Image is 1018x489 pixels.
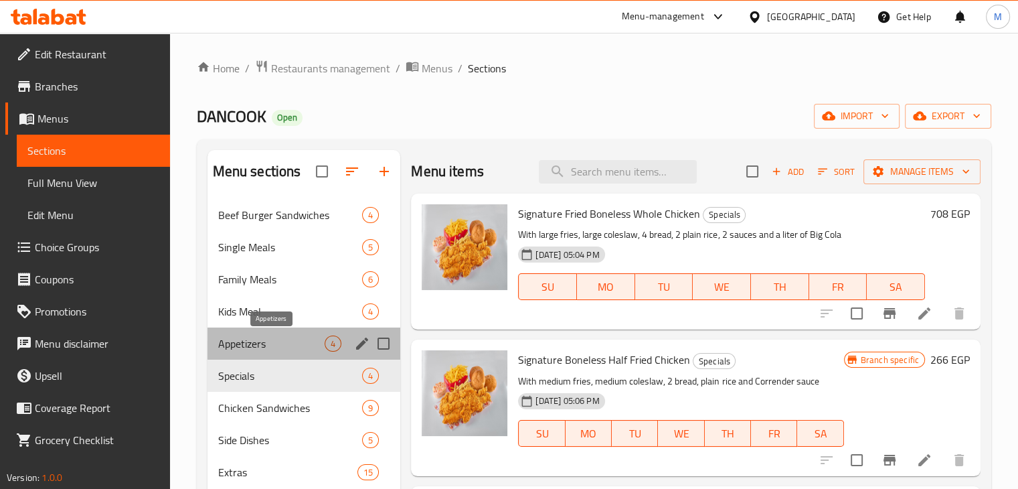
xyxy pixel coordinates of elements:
[468,60,506,76] span: Sections
[930,204,970,223] h6: 708 EGP
[272,112,303,123] span: Open
[218,368,363,384] span: Specials
[411,161,484,182] h2: Menu items
[5,424,170,456] a: Grocery Checklist
[336,155,368,188] span: Sort sections
[255,60,390,77] a: Restaurants management
[994,9,1002,24] span: M
[815,277,862,297] span: FR
[693,354,735,369] span: Specials
[357,464,379,480] div: items
[27,207,159,223] span: Edit Menu
[766,161,809,182] span: Add item
[705,420,751,447] button: TH
[5,328,170,360] a: Menu disclaimer
[693,273,751,300] button: WE
[207,263,401,295] div: Family Meals6
[905,104,991,129] button: export
[738,157,766,186] span: Select section
[843,299,871,328] span: Select to update
[358,466,378,479] span: 15
[943,297,975,330] button: delete
[693,353,736,369] div: Specials
[17,135,170,167] a: Sections
[363,273,378,286] span: 6
[35,239,159,255] span: Choice Groups
[197,60,991,77] nav: breadcrumb
[27,175,159,191] span: Full Menu View
[5,70,170,102] a: Branches
[867,273,925,300] button: SA
[874,163,970,180] span: Manage items
[751,420,797,447] button: FR
[325,336,341,352] div: items
[245,60,250,76] li: /
[35,368,159,384] span: Upsell
[218,207,363,223] div: Beef Burger Sandwiches
[809,161,863,182] span: Sort items
[916,108,981,125] span: export
[766,161,809,182] button: Add
[363,209,378,222] span: 4
[458,60,462,76] li: /
[17,167,170,199] a: Full Menu View
[272,110,303,126] div: Open
[756,424,792,443] span: FR
[218,239,363,255] span: Single Meals
[362,207,379,223] div: items
[362,432,379,448] div: items
[218,432,363,448] span: Side Dishes
[518,350,690,370] span: Signature Boneless Half Fried Chicken
[218,303,363,320] span: Kids Meal
[396,60,400,76] li: /
[35,46,159,62] span: Edit Restaurant
[815,161,858,182] button: Sort
[197,60,240,76] a: Home
[703,207,746,223] div: Specials
[5,38,170,70] a: Edit Restaurant
[422,60,452,76] span: Menus
[518,273,577,300] button: SU
[571,424,606,443] span: MO
[5,102,170,135] a: Menus
[703,207,745,222] span: Specials
[5,360,170,392] a: Upsell
[406,60,452,77] a: Menus
[362,271,379,287] div: items
[635,273,693,300] button: TU
[363,402,378,415] span: 9
[622,9,704,25] div: Menu-management
[756,277,804,297] span: TH
[271,60,390,76] span: Restaurants management
[873,444,906,476] button: Branch-specific-item
[770,164,806,180] span: Add
[916,452,932,468] a: Edit menu item
[218,464,358,480] div: Extras
[530,395,604,407] span: [DATE] 05:06 PM
[873,297,906,330] button: Branch-specific-item
[308,157,336,186] span: Select all sections
[5,231,170,263] a: Choice Groups
[37,111,159,127] span: Menus
[363,305,378,318] span: 4
[17,199,170,231] a: Edit Menu
[524,277,572,297] span: SU
[35,400,159,416] span: Coverage Report
[218,271,363,287] div: Family Meals
[797,420,843,447] button: SA
[363,241,378,254] span: 5
[207,328,401,360] div: Appetizers4edit
[207,199,401,231] div: Beef Burger Sandwiches4
[825,108,889,125] span: import
[5,392,170,424] a: Coverage Report
[872,277,920,297] span: SA
[518,226,925,243] p: With large fries, large coleslaw, 4 bread, 2 plain rice, 2 sauces and a liter of Big Cola
[524,424,560,443] span: SU
[641,277,688,297] span: TU
[207,456,401,488] div: Extras15
[855,354,924,366] span: Branch specific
